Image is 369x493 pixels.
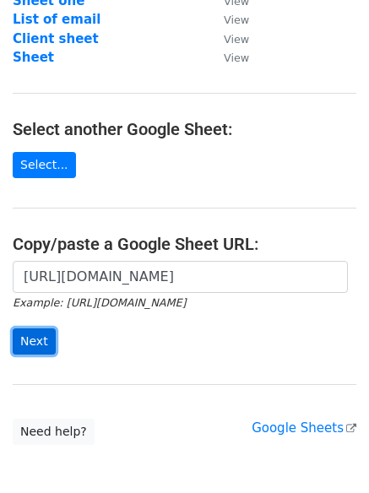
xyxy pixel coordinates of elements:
[13,119,356,139] h4: Select another Google Sheet:
[13,419,95,445] a: Need help?
[13,12,100,27] a: List of email
[285,412,369,493] iframe: Chat Widget
[207,31,249,46] a: View
[13,234,356,254] h4: Copy/paste a Google Sheet URL:
[224,14,249,26] small: View
[13,328,56,355] input: Next
[13,50,54,65] a: Sheet
[13,31,99,46] a: Client sheet
[252,420,356,436] a: Google Sheets
[207,50,249,65] a: View
[224,33,249,46] small: View
[13,152,76,178] a: Select...
[207,12,249,27] a: View
[13,261,348,293] input: Paste your Google Sheet URL here
[13,296,186,309] small: Example: [URL][DOMAIN_NAME]
[224,51,249,64] small: View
